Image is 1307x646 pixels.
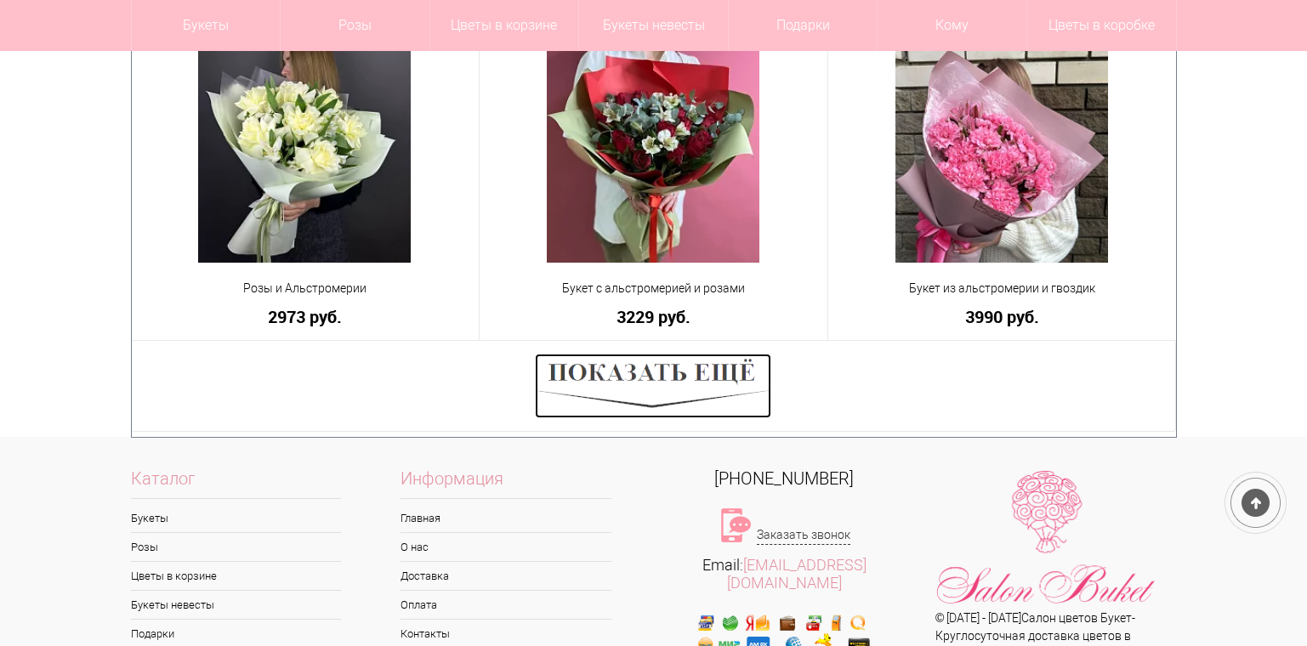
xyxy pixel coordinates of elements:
[131,562,342,590] a: Цветы в корзине
[547,50,759,263] img: Букет с альстромерией и розами
[198,50,411,263] img: Розы и Альстромерии
[654,556,916,592] div: Email:
[535,354,771,418] img: Показать ещё
[757,526,850,545] a: Заказать звонок
[142,308,468,326] a: 2973 руб.
[935,470,1156,609] div: Двойной щелчок - Редактировать как text
[535,378,771,392] a: Показать ещё
[401,504,611,532] a: Главная
[131,533,342,561] a: Розы
[828,39,1176,337] div: Двойной щелчок - Изменить товар
[131,39,479,337] div: Двойной щелчок - Изменить товар
[401,591,611,619] a: Оплата
[654,470,916,488] a: [PHONE_NUMBER]
[401,562,611,590] a: Доставка
[401,533,611,561] a: О нас
[839,280,1165,297] a: Букет из альстромерии и гвоздик
[131,504,342,532] a: Букеты
[727,556,867,592] a: [EMAIL_ADDRESS][DOMAIN_NAME]
[142,280,468,297] a: Розы и Альстромерии
[480,39,827,337] div: Двойной щелчок - Изменить товар
[1021,611,1132,625] a: Салон цветов Букет
[839,308,1165,326] a: 3990 руб.
[935,470,1156,609] img: Цветы Нижний Новгород
[401,470,611,488] div: Двойной щелчок - Редактировать как text
[491,280,816,297] a: Букет с альстромерией и розами
[491,308,816,326] a: 3229 руб.
[131,591,342,619] a: Букеты невесты
[131,470,342,488] div: Двойной щелчок - Редактировать как text
[895,50,1108,263] img: Букет из альстромерии и гвоздик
